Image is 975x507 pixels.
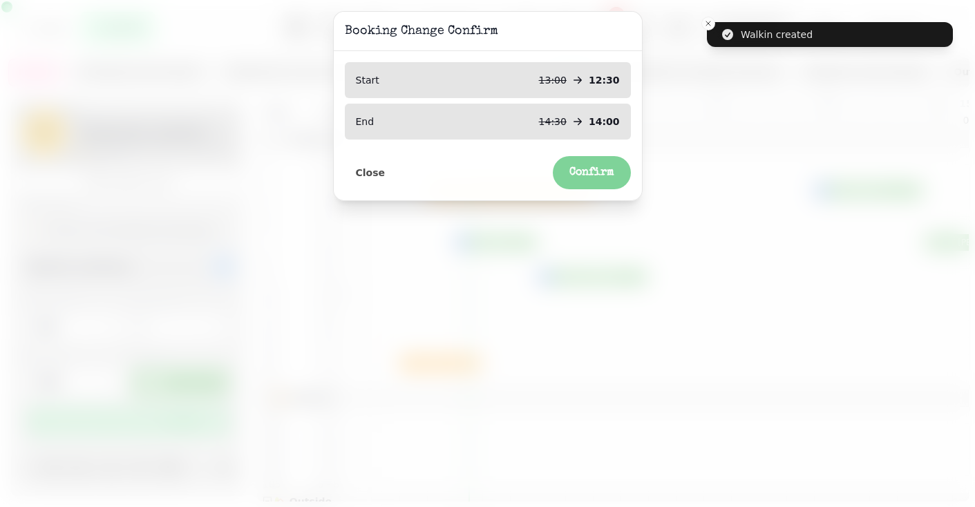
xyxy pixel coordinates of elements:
[589,73,620,87] p: 12:30
[356,168,386,178] span: Close
[539,73,567,87] p: 13:00
[356,73,379,87] p: Start
[553,156,631,189] button: Confirm
[345,23,631,39] h3: Booking Change Confirm
[589,115,620,128] p: 14:00
[345,164,397,182] button: Close
[569,167,614,178] span: Confirm
[539,115,567,128] p: 14:30
[356,115,375,128] p: End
